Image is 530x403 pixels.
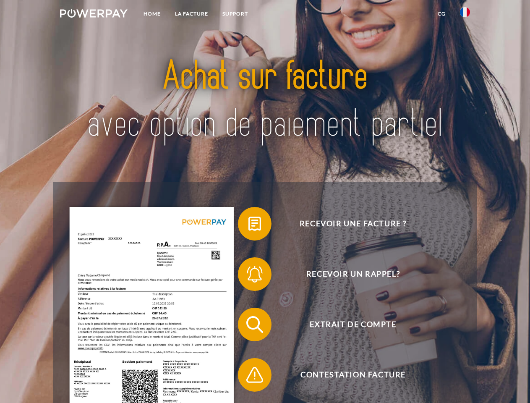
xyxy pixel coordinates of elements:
[250,257,456,291] span: Recevoir un rappel?
[250,358,456,392] span: Contestation Facture
[60,9,128,18] img: logo-powerpay-white.svg
[136,6,168,21] a: Home
[460,7,470,17] img: fr
[244,314,265,335] img: qb_search.svg
[168,6,215,21] a: LA FACTURE
[215,6,255,21] a: Support
[80,40,450,161] img: title-powerpay_fr.svg
[238,358,456,392] button: Contestation Facture
[238,257,456,291] button: Recevoir un rappel?
[431,6,453,21] a: CG
[244,213,265,234] img: qb_bill.svg
[238,308,456,341] button: Extrait de compte
[250,308,456,341] span: Extrait de compte
[244,264,265,285] img: qb_bell.svg
[250,207,456,241] span: Recevoir une facture ?
[244,364,265,385] img: qb_warning.svg
[238,207,456,241] button: Recevoir une facture ?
